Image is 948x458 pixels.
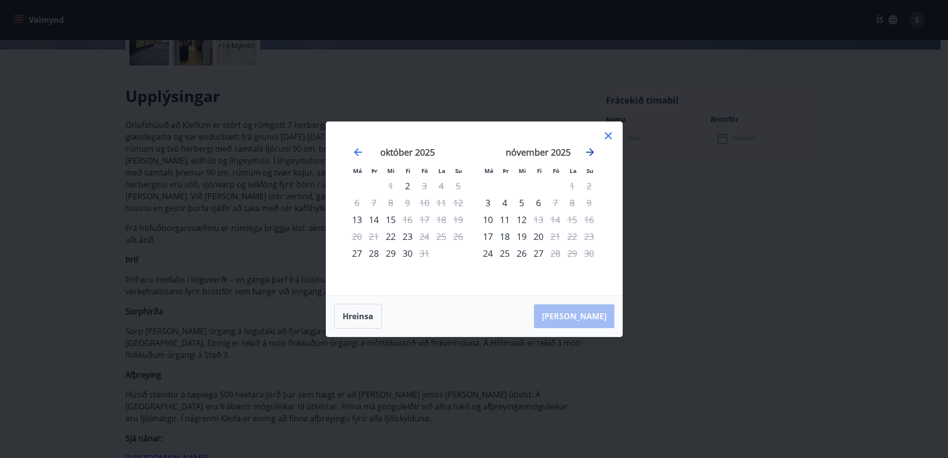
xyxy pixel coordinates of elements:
[387,167,395,174] small: Mi
[530,245,547,262] td: fimmtudagur, 27. nóvember 2025
[421,167,428,174] small: Fö
[438,167,445,174] small: La
[382,245,399,262] td: miðvikudagur, 29. október 2025
[496,194,513,211] td: þriðjudagur, 4. nóvember 2025
[581,177,597,194] td: Not available. sunnudagur, 2. nóvember 2025
[382,245,399,262] div: 29
[416,228,433,245] td: Not available. föstudagur, 24. október 2025
[513,228,530,245] div: 19
[547,245,564,262] td: Not available. föstudagur, 28. nóvember 2025
[513,194,530,211] div: 5
[349,228,365,245] td: Not available. mánudagur, 20. október 2025
[365,245,382,262] td: þriðjudagur, 28. október 2025
[450,194,467,211] td: Not available. sunnudagur, 12. október 2025
[399,211,416,228] div: Aðeins útritun í boði
[547,245,564,262] div: Aðeins útritun í boði
[513,245,530,262] div: 26
[399,177,416,194] td: fimmtudagur, 2. október 2025
[537,167,542,174] small: Fi
[496,211,513,228] div: 11
[365,245,382,262] div: 28
[530,194,547,211] td: fimmtudagur, 6. nóvember 2025
[553,167,559,174] small: Fö
[416,245,433,262] td: Not available. föstudagur, 31. október 2025
[399,245,416,262] td: fimmtudagur, 30. október 2025
[353,167,362,174] small: Má
[570,167,577,174] small: La
[479,245,496,262] td: mánudagur, 24. nóvember 2025
[382,194,399,211] td: Not available. miðvikudagur, 8. október 2025
[479,228,496,245] td: mánudagur, 17. nóvember 2025
[513,245,530,262] td: miðvikudagur, 26. nóvember 2025
[399,228,416,245] div: 23
[349,245,365,262] div: Aðeins innritun í boði
[547,211,564,228] td: Not available. föstudagur, 14. nóvember 2025
[399,245,416,262] div: 30
[479,194,496,211] td: mánudagur, 3. nóvember 2025
[513,211,530,228] div: 12
[564,177,581,194] td: Not available. laugardagur, 1. nóvember 2025
[399,194,416,211] td: Not available. fimmtudagur, 9. október 2025
[365,194,382,211] td: Not available. þriðjudagur, 7. október 2025
[479,211,496,228] td: mánudagur, 10. nóvember 2025
[484,167,493,174] small: Má
[399,177,416,194] div: Aðeins innritun í boði
[433,211,450,228] td: Not available. laugardagur, 18. október 2025
[416,177,433,194] td: Not available. föstudagur, 3. október 2025
[479,194,496,211] div: Aðeins innritun í boði
[416,211,433,228] td: Not available. föstudagur, 17. október 2025
[382,177,399,194] td: Not available. miðvikudagur, 1. október 2025
[349,245,365,262] td: mánudagur, 27. október 2025
[365,211,382,228] div: 14
[349,211,365,228] td: mánudagur, 13. október 2025
[416,194,433,211] td: Not available. föstudagur, 10. október 2025
[433,194,450,211] td: Not available. laugardagur, 11. október 2025
[530,245,547,262] div: 27
[530,211,547,228] div: Aðeins útritun í boði
[382,211,399,228] td: miðvikudagur, 15. október 2025
[479,211,496,228] div: Aðeins innritun í boði
[547,194,564,211] td: Not available. föstudagur, 7. nóvember 2025
[371,167,377,174] small: Þr
[338,134,610,284] div: Calendar
[334,304,382,329] button: Hreinsa
[564,245,581,262] td: Not available. laugardagur, 29. nóvember 2025
[564,228,581,245] td: Not available. laugardagur, 22. nóvember 2025
[496,228,513,245] div: 18
[496,245,513,262] div: 25
[416,228,433,245] div: Aðeins útritun í boði
[530,194,547,211] div: 6
[513,228,530,245] td: miðvikudagur, 19. nóvember 2025
[496,194,513,211] div: 4
[581,228,597,245] td: Not available. sunnudagur, 23. nóvember 2025
[530,228,547,245] div: 20
[496,245,513,262] td: þriðjudagur, 25. nóvember 2025
[581,194,597,211] td: Not available. sunnudagur, 9. nóvember 2025
[503,167,509,174] small: Þr
[581,245,597,262] td: Not available. sunnudagur, 30. nóvember 2025
[352,146,364,158] div: Move backward to switch to the previous month.
[519,167,526,174] small: Mi
[455,167,462,174] small: Su
[513,194,530,211] td: miðvikudagur, 5. nóvember 2025
[479,245,496,262] div: Aðeins innritun í boði
[479,228,496,245] div: Aðeins innritun í boði
[584,146,596,158] div: Move forward to switch to the next month.
[399,211,416,228] td: Not available. fimmtudagur, 16. október 2025
[416,245,433,262] div: Aðeins útritun í boði
[450,177,467,194] td: Not available. sunnudagur, 5. október 2025
[547,228,564,245] div: Aðeins útritun í boði
[587,167,593,174] small: Su
[496,228,513,245] td: þriðjudagur, 18. nóvember 2025
[416,177,433,194] div: Aðeins útritun í boði
[399,228,416,245] td: fimmtudagur, 23. október 2025
[365,211,382,228] td: þriðjudagur, 14. október 2025
[450,228,467,245] td: Not available. sunnudagur, 26. október 2025
[382,228,399,245] div: Aðeins innritun í boði
[513,211,530,228] td: miðvikudagur, 12. nóvember 2025
[496,211,513,228] td: þriðjudagur, 11. nóvember 2025
[581,211,597,228] td: Not available. sunnudagur, 16. nóvember 2025
[506,146,571,158] strong: nóvember 2025
[530,211,547,228] td: Not available. fimmtudagur, 13. nóvember 2025
[349,211,365,228] div: Aðeins innritun í boði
